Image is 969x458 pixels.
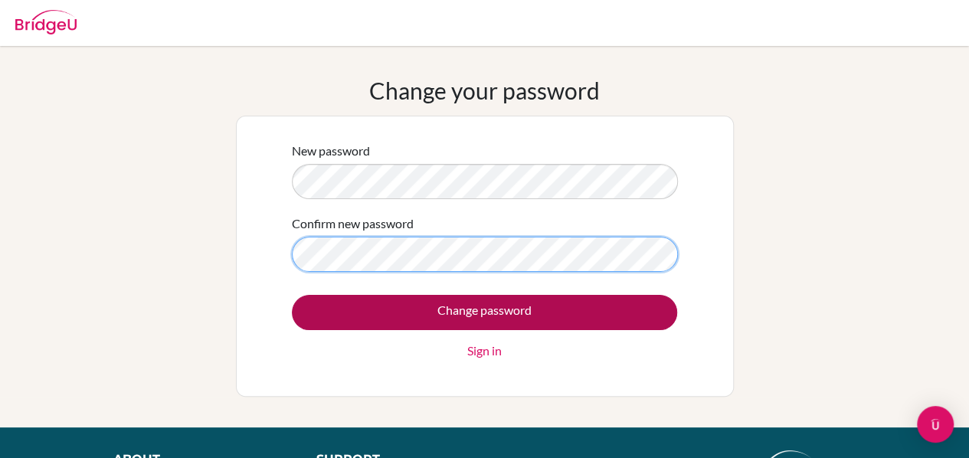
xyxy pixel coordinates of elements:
label: Confirm new password [292,214,414,233]
div: Open Intercom Messenger [917,406,954,443]
a: Sign in [467,342,502,360]
h1: Change your password [369,77,600,104]
label: New password [292,142,370,160]
img: Bridge-U [15,10,77,34]
input: Change password [292,295,677,330]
